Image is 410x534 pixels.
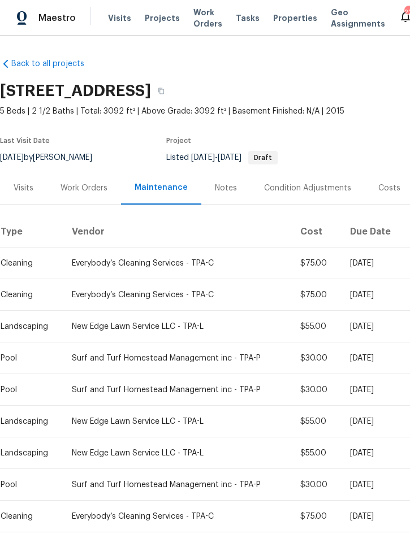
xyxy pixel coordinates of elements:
[166,137,191,144] span: Project
[350,416,397,427] div: [DATE]
[300,479,332,490] div: $30.00
[300,448,332,459] div: $55.00
[135,182,188,193] div: Maintenance
[1,511,54,522] div: Cleaning
[191,154,215,162] span: [DATE]
[166,154,278,162] span: Listed
[218,154,241,162] span: [DATE]
[72,479,282,490] div: Surf and Turf Homestead Management inc - TPA-P
[72,353,282,364] div: Surf and Turf Homestead Management inc - TPA-P
[1,353,54,364] div: Pool
[1,384,54,396] div: Pool
[291,216,341,248] th: Cost
[249,154,277,161] span: Draft
[350,384,397,396] div: [DATE]
[273,12,317,24] span: Properties
[72,448,282,459] div: New Edge Lawn Service LLC - TPA-L
[215,183,237,194] div: Notes
[350,511,397,522] div: [DATE]
[108,12,131,24] span: Visits
[14,183,33,194] div: Visits
[300,258,332,269] div: $75.00
[300,511,332,522] div: $75.00
[341,216,406,248] th: Due Date
[72,511,282,522] div: Everybody’s Cleaning Services - TPA-C
[72,258,282,269] div: Everybody’s Cleaning Services - TPA-C
[61,183,107,194] div: Work Orders
[1,479,54,490] div: Pool
[378,183,400,194] div: Costs
[72,384,282,396] div: Surf and Turf Homestead Management inc - TPA-P
[300,353,332,364] div: $30.00
[1,448,54,459] div: Landscaping
[38,12,76,24] span: Maestro
[1,416,54,427] div: Landscaping
[264,183,351,194] div: Condition Adjustments
[1,289,54,301] div: Cleaning
[151,81,171,101] button: Copy Address
[350,289,397,301] div: [DATE]
[191,154,241,162] span: -
[350,353,397,364] div: [DATE]
[236,14,260,22] span: Tasks
[300,416,332,427] div: $55.00
[300,321,332,332] div: $55.00
[350,479,397,490] div: [DATE]
[350,448,397,459] div: [DATE]
[350,321,397,332] div: [DATE]
[72,321,282,332] div: New Edge Lawn Service LLC - TPA-L
[350,258,397,269] div: [DATE]
[193,7,222,29] span: Work Orders
[72,289,282,301] div: Everybody’s Cleaning Services - TPA-C
[331,7,385,29] span: Geo Assignments
[63,216,291,248] th: Vendor
[300,384,332,396] div: $30.00
[300,289,332,301] div: $75.00
[72,416,282,427] div: New Edge Lawn Service LLC - TPA-L
[145,12,180,24] span: Projects
[1,321,54,332] div: Landscaping
[1,258,54,269] div: Cleaning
